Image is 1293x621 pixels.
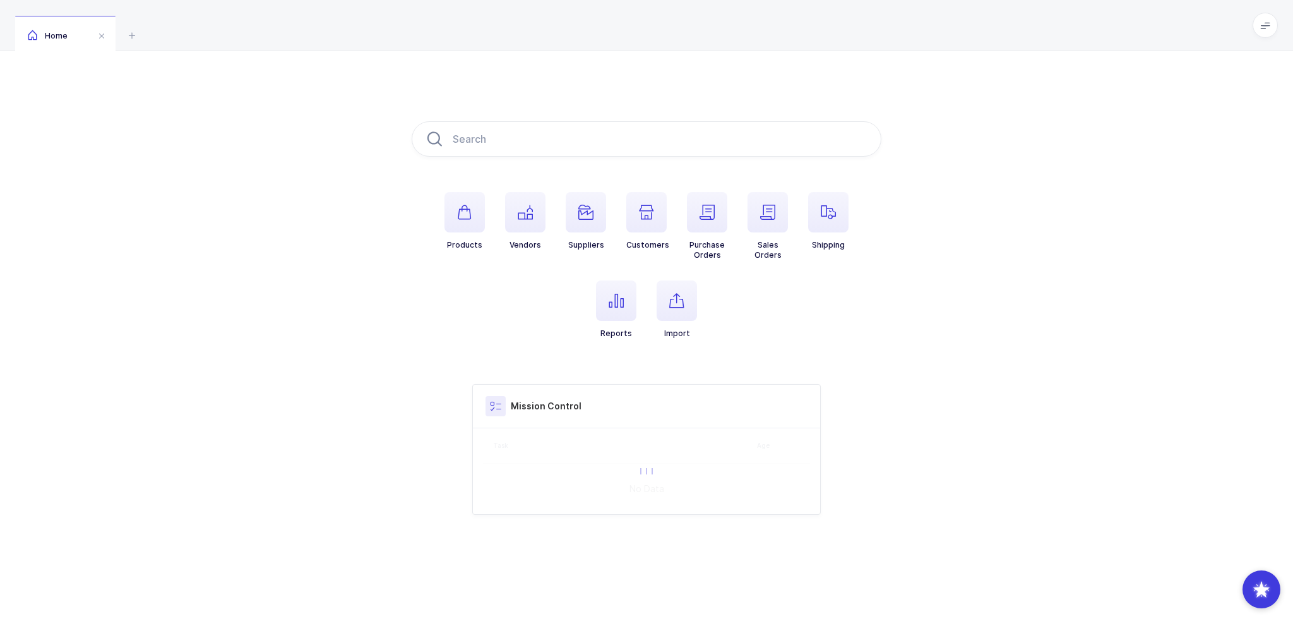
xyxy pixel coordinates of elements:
[412,121,881,157] input: Search
[748,192,788,260] button: SalesOrders
[808,192,849,250] button: Shipping
[28,31,68,40] span: Home
[505,192,545,250] button: Vendors
[626,192,669,250] button: Customers
[687,192,727,260] button: PurchaseOrders
[511,400,581,413] h3: Mission Control
[657,280,697,339] button: Import
[596,280,636,339] button: Reports
[566,192,606,250] button: Suppliers
[444,192,485,250] button: Products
